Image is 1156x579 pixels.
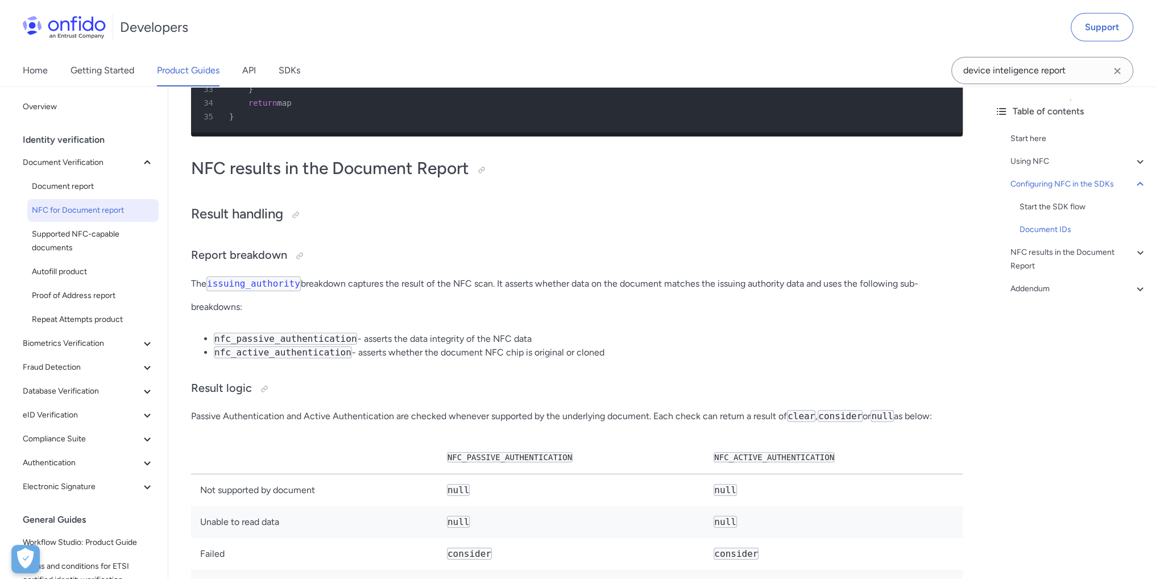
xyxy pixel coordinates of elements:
[23,480,140,494] span: Electronic Signature
[191,157,963,180] h1: NFC results in the Document Report
[191,538,438,570] td: Failed
[191,506,438,538] td: Unable to read data
[196,96,221,110] span: 34
[18,452,159,474] button: Authentication
[248,98,277,107] span: return
[1010,177,1147,191] a: Configuring NFC in the SDKs
[23,456,140,470] span: Authentication
[191,474,438,507] td: Not supported by document
[714,452,835,462] code: nfc_active_authentication
[18,531,159,554] a: Workflow Studio: Product Guide
[27,308,159,331] a: Repeat Attempts product
[27,223,159,259] a: Supported NFC-capable documents
[447,516,470,528] code: null
[248,85,253,94] span: }
[714,548,759,560] code: consider
[23,384,140,398] span: Database Verification
[23,100,154,114] span: Overview
[23,16,106,39] img: Onfido Logo
[787,410,815,422] code: clear
[214,346,352,358] code: nfc_active_authentication
[196,110,221,123] span: 35
[447,452,573,462] code: nfc_passive_authentication
[214,333,357,345] code: nfc_passive_authentication
[951,57,1133,84] input: Onfido search input field
[447,484,470,496] code: null
[71,55,134,86] a: Getting Started
[32,289,154,303] span: Proof of Address report
[191,276,963,314] p: The breakdown captures the result of the NFC scan. It asserts whether data on the document matche...
[206,276,301,291] code: issuing_authority
[23,129,163,151] div: Identity verification
[1071,13,1133,42] a: Support
[18,151,159,174] button: Document Verification
[214,346,963,359] li: - asserts whether the document NFC chip is original or cloned
[191,205,963,224] h2: Result handling
[214,332,963,346] li: - asserts the data integrity of the NFC data
[191,247,963,265] h3: Report breakdown
[32,228,154,255] span: Supported NFC-capable documents
[1010,282,1147,296] a: Addendum
[1010,132,1147,146] a: Start here
[23,432,140,446] span: Compliance Suite
[18,96,159,118] a: Overview
[23,337,140,350] span: Biometrics Verification
[714,484,737,496] code: null
[157,55,219,86] a: Product Guides
[1010,246,1147,273] a: NFC results in the Document Report
[714,516,737,528] code: null
[242,55,256,86] a: API
[18,428,159,450] button: Compliance Suite
[27,199,159,222] a: NFC for Document report
[32,180,154,193] span: Document report
[1111,64,1124,78] svg: Clear search field button
[206,278,301,289] a: issuing_authority
[120,18,188,36] h1: Developers
[1020,200,1147,214] a: Start the SDK flow
[23,55,48,86] a: Home
[995,105,1147,118] div: Table of contents
[27,284,159,307] a: Proof of Address report
[18,404,159,427] button: eID Verification
[229,112,234,121] span: }
[1010,155,1147,168] a: Using NFC
[27,175,159,198] a: Document report
[11,545,40,573] div: Cookie Preferences
[191,410,963,423] p: Passive Authentication and Active Authentication are checked whenever supported by the underlying...
[23,508,163,531] div: General Guides
[18,332,159,355] button: Biometrics Verification
[18,475,159,498] button: Electronic Signature
[447,548,492,560] code: consider
[27,260,159,283] a: Autofill product
[11,545,40,573] button: Open Preferences
[277,98,291,107] span: map
[23,536,154,549] span: Workflow Studio: Product Guide
[23,408,140,422] span: eID Verification
[1020,223,1147,237] a: Document IDs
[818,410,863,422] code: consider
[23,361,140,374] span: Fraud Detection
[32,265,154,279] span: Autofill product
[191,380,963,398] h3: Result logic
[18,380,159,403] button: Database Verification
[279,55,300,86] a: SDKs
[18,356,159,379] button: Fraud Detection
[32,204,154,217] span: NFC for Document report
[23,156,140,169] span: Document Verification
[871,410,894,422] code: null
[32,313,154,326] span: Repeat Attempts product
[196,82,221,96] span: 33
